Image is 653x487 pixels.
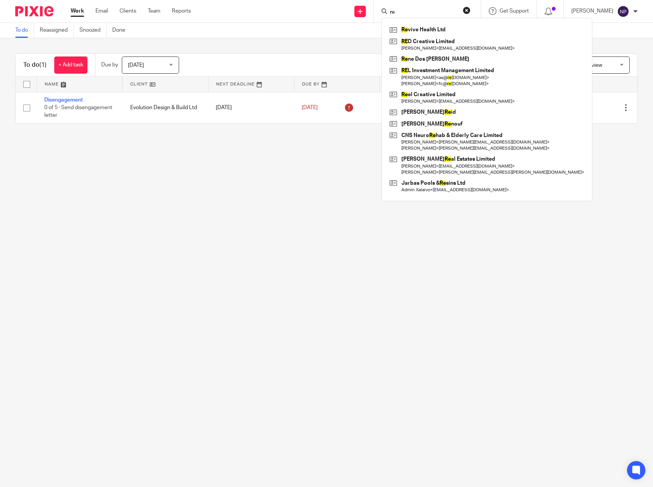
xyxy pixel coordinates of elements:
[302,105,318,110] span: [DATE]
[95,7,108,15] a: Email
[101,61,118,69] p: Due by
[23,61,47,69] h1: To do
[123,92,209,123] td: Evolution Design & Build Ltd
[15,6,53,16] img: Pixie
[148,7,160,15] a: Team
[499,8,529,14] span: Get Support
[120,7,136,15] a: Clients
[617,5,629,18] img: svg%3E
[54,56,87,74] a: + Add task
[40,23,74,38] a: Reassigned
[112,23,131,38] a: Done
[128,63,144,68] span: [DATE]
[44,97,83,103] a: Disengagement
[463,6,470,14] button: Clear
[172,7,191,15] a: Reports
[15,23,34,38] a: To do
[79,23,107,38] a: Snoozed
[71,7,84,15] a: Work
[208,92,294,123] td: [DATE]
[44,105,112,118] span: 0 of 5 · Send disengagement letter
[389,9,458,16] input: Search
[39,62,47,68] span: (1)
[571,7,613,15] p: [PERSON_NAME]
